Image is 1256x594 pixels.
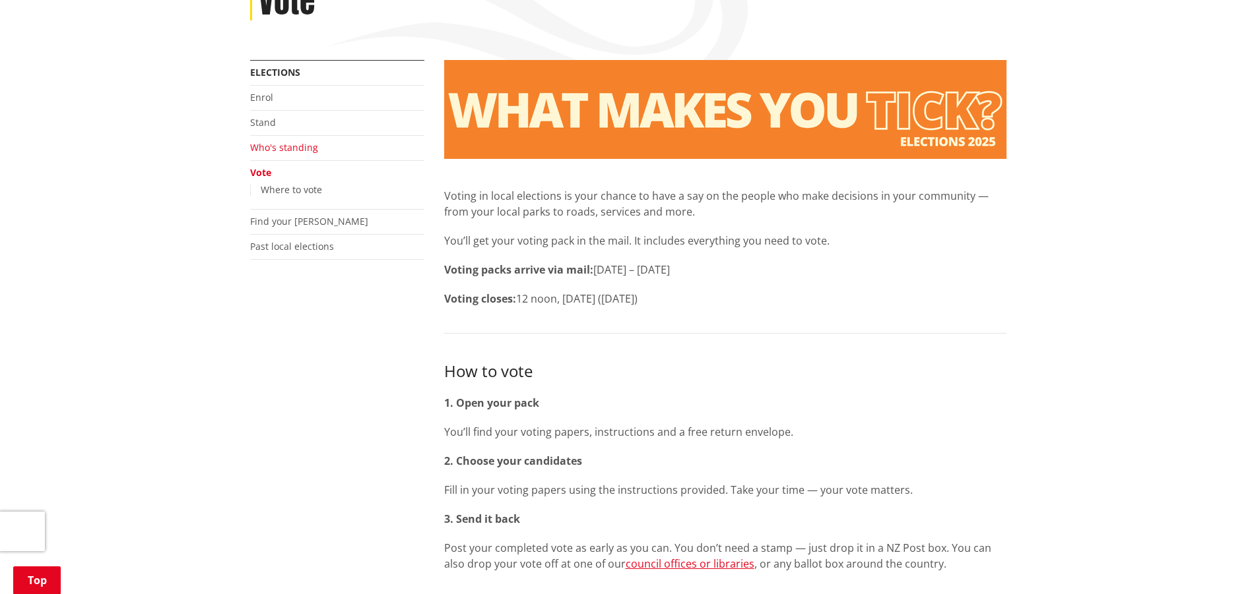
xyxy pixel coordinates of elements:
img: Vote banner [444,60,1007,159]
a: Past local elections [250,240,334,252]
p: You’ll get your voting pack in the mail. It includes everything you need to vote. [444,233,1007,249]
a: Top [13,566,61,594]
strong: Voting closes: [444,291,516,306]
a: Find your [PERSON_NAME] [250,215,368,227]
strong: 3. Send it back [444,512,520,526]
a: Enrol [250,91,273,104]
a: Vote [250,166,271,179]
a: Who's standing [250,141,318,154]
strong: 1. Open your pack [444,396,539,410]
h3: How to vote [444,360,1007,382]
p: [DATE] – [DATE] [444,262,1007,278]
a: Elections [250,66,300,78]
a: Stand [250,116,276,129]
strong: 2. Choose your candidates [444,454,582,468]
a: Where to vote [261,183,322,196]
p: Post your completed vote as early as you can. You don’t need a stamp — just drop it in a NZ Post ... [444,540,1007,572]
span: You’ll find your voting papers, instructions and a free return envelope. [444,425,793,439]
a: council offices or libraries [626,556,754,571]
span: 12 noon, [DATE] ([DATE]) [516,291,638,306]
strong: Voting packs arrive via mail: [444,262,593,277]
p: Fill in your voting papers using the instructions provided. Take your time — your vote matters. [444,482,1007,498]
p: Voting in local elections is your chance to have a say on the people who make decisions in your c... [444,188,1007,220]
iframe: Messenger Launcher [1195,539,1243,586]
